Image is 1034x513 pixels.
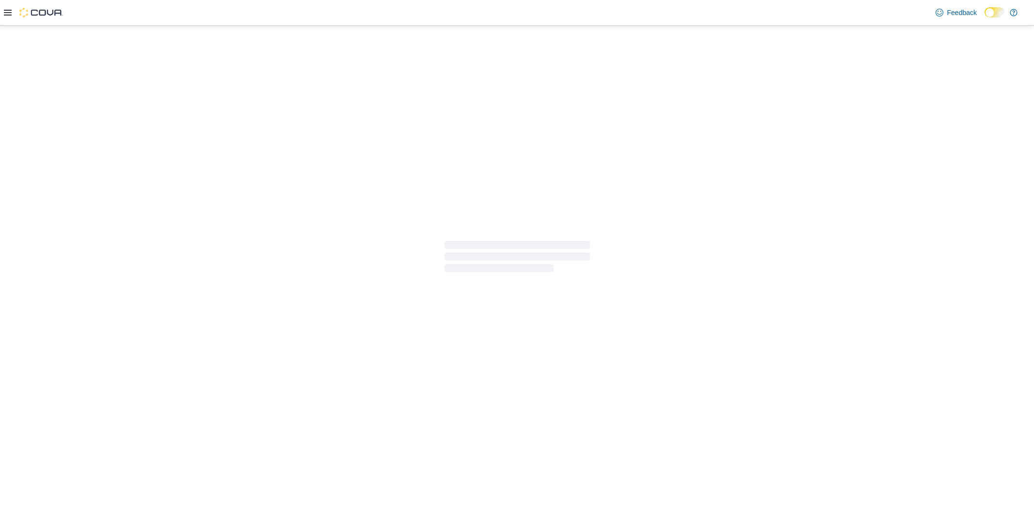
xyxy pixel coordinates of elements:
img: Cova [19,8,63,17]
span: Feedback [947,8,977,17]
input: Dark Mode [985,7,1005,17]
span: Dark Mode [985,17,985,18]
span: Loading [445,243,590,274]
a: Feedback [932,3,981,22]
